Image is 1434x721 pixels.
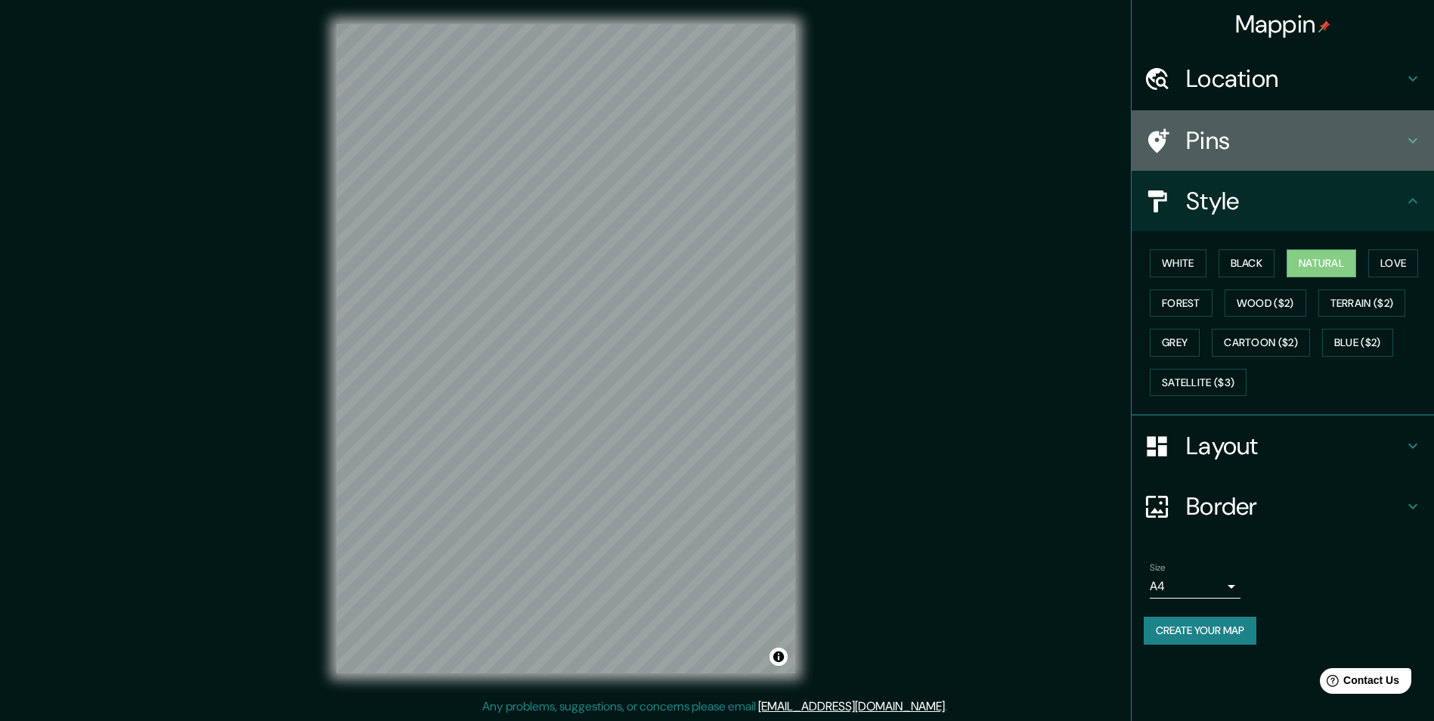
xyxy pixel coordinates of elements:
[1144,617,1256,645] button: Create your map
[1322,329,1393,357] button: Blue ($2)
[1368,249,1418,277] button: Love
[1318,20,1330,32] img: pin-icon.png
[1150,249,1206,277] button: White
[1132,48,1434,109] div: Location
[1186,63,1404,94] h4: Location
[1219,249,1275,277] button: Black
[1235,9,1331,39] h4: Mappin
[1186,125,1404,156] h4: Pins
[1150,369,1247,397] button: Satellite ($3)
[1318,289,1406,317] button: Terrain ($2)
[1225,289,1306,317] button: Wood ($2)
[1132,416,1434,476] div: Layout
[1186,431,1404,461] h4: Layout
[949,698,952,716] div: .
[1132,171,1434,231] div: Style
[1186,491,1404,521] h4: Border
[1150,574,1240,599] div: A4
[1150,562,1166,574] label: Size
[1150,329,1200,357] button: Grey
[1212,329,1310,357] button: Cartoon ($2)
[1287,249,1356,277] button: Natural
[770,648,788,666] button: Toggle attribution
[1132,476,1434,537] div: Border
[1132,110,1434,171] div: Pins
[758,698,945,714] a: [EMAIL_ADDRESS][DOMAIN_NAME]
[1150,289,1213,317] button: Forest
[1186,186,1404,216] h4: Style
[947,698,949,716] div: .
[1299,662,1417,704] iframe: Help widget launcher
[336,24,795,673] canvas: Map
[482,698,947,716] p: Any problems, suggestions, or concerns please email .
